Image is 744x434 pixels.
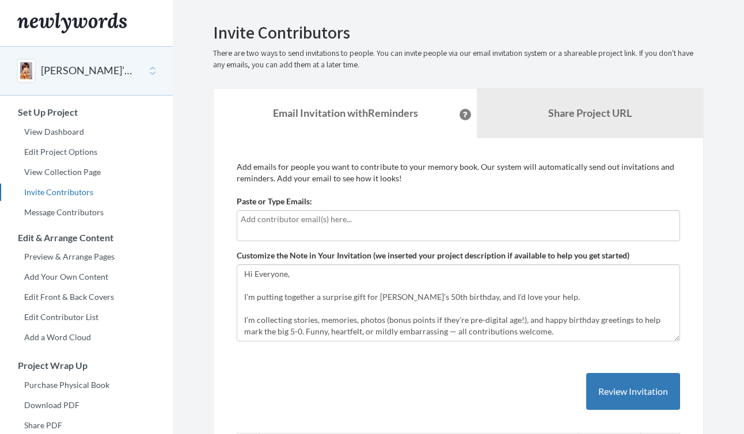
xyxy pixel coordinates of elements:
[237,161,680,184] p: Add emails for people you want to contribute to your memory book. Our system will automatically s...
[213,23,704,42] h2: Invite Contributors
[1,107,173,117] h3: Set Up Project
[1,233,173,243] h3: Edit & Arrange Content
[241,213,676,226] input: Add contributor email(s) here...
[548,106,632,119] b: Share Project URL
[17,13,127,33] img: Newlywords logo
[213,48,704,71] p: There are two ways to send invitations to people. You can invite people via our email invitation ...
[41,63,134,78] button: [PERSON_NAME]’s 50th Birthday Surprise 🤫
[237,264,680,341] textarea: Hi Everyone, I’m putting together a surprise gift for [PERSON_NAME]’s 50th birthday, and I’d love...
[237,196,312,207] label: Paste or Type Emails:
[586,373,680,410] button: Review Invitation
[1,360,173,371] h3: Project Wrap Up
[237,250,629,261] label: Customize the Note in Your Invitation (we inserted your project description if available to help ...
[273,106,418,119] strong: Email Invitation with Reminders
